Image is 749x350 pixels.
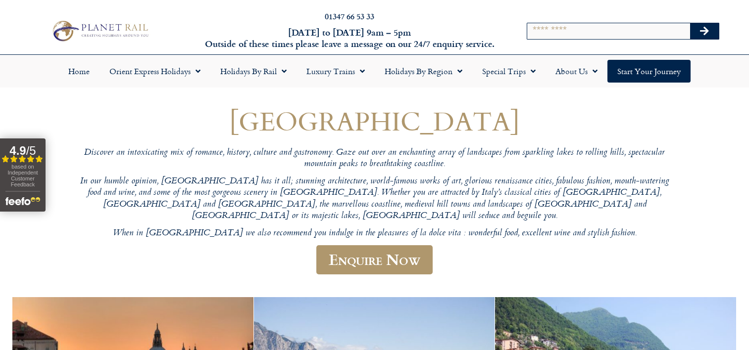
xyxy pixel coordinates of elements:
p: When in [GEOGRAPHIC_DATA] we also recommend you indulge in the pleasures of la dolce vita : wonde... [78,228,672,239]
nav: Menu [5,60,744,83]
a: Orient Express Holidays [100,60,210,83]
button: Search [690,23,719,39]
a: Enquire Now [316,245,433,274]
a: 01347 66 53 33 [325,10,374,22]
a: About Us [546,60,607,83]
img: Planet Rail Train Holidays Logo [49,18,151,44]
a: Home [58,60,100,83]
h1: [GEOGRAPHIC_DATA] [78,106,672,135]
p: Discover an intoxicating mix of romance, history, culture and gastronomy. Gaze out over an enchan... [78,147,672,171]
p: In our humble opinion, [GEOGRAPHIC_DATA] has it all; stunning architecture, world-famous works of... [78,176,672,222]
a: Start your Journey [607,60,691,83]
a: Special Trips [472,60,546,83]
a: Holidays by Rail [210,60,297,83]
h6: [DATE] to [DATE] 9am – 5pm Outside of these times please leave a message on our 24/7 enquiry serv... [202,27,497,50]
a: Holidays by Region [375,60,472,83]
a: Luxury Trains [297,60,375,83]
